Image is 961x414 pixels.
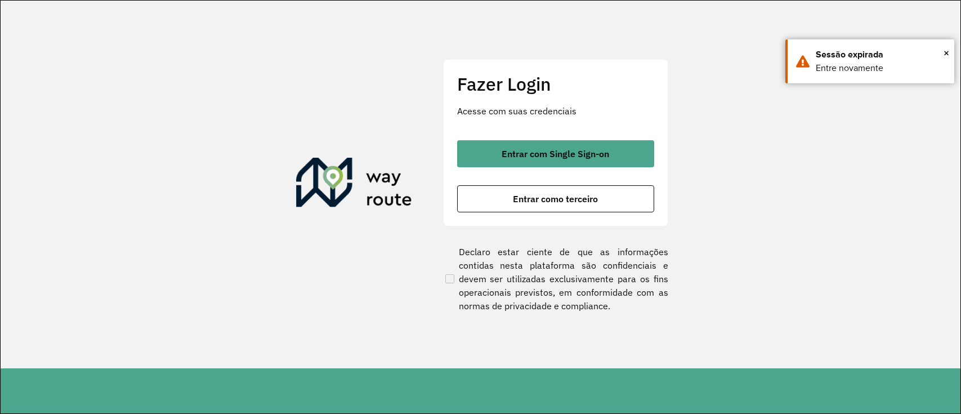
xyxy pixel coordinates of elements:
[457,185,654,212] button: button
[296,158,412,212] img: Roteirizador AmbevTech
[816,61,946,75] div: Entre novamente
[457,140,654,167] button: button
[816,48,946,61] div: Sessão expirada
[457,104,654,118] p: Acesse com suas credenciais
[457,73,654,95] h2: Fazer Login
[944,44,949,61] button: Close
[513,194,598,203] span: Entrar como terceiro
[502,149,609,158] span: Entrar com Single Sign-on
[944,44,949,61] span: ×
[443,245,668,313] label: Declaro estar ciente de que as informações contidas nesta plataforma são confidenciais e devem se...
